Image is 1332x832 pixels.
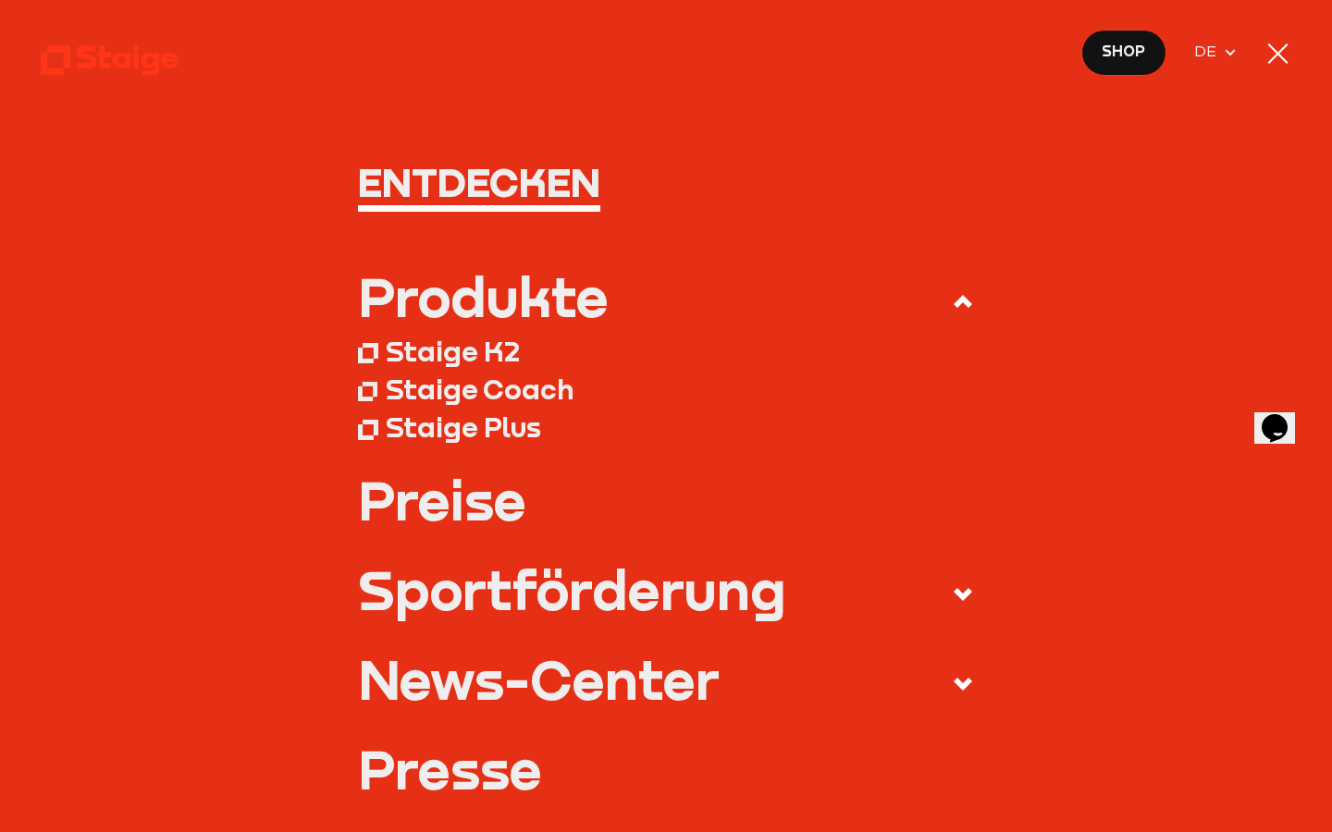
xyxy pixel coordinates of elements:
div: Staige K2 [386,335,520,369]
a: Staige K2 [358,333,973,371]
div: News-Center [358,653,720,706]
div: Staige Plus [386,410,541,445]
div: Staige Coach [386,373,573,407]
a: Staige Plus [358,409,973,447]
iframe: chat widget [1254,388,1313,444]
a: Shop [1081,30,1167,75]
span: Shop [1102,40,1145,64]
a: Preise [358,473,973,527]
a: Staige Coach [358,371,973,409]
div: Produkte [358,270,609,324]
span: DE [1194,40,1223,64]
div: Sportförderung [358,563,786,617]
a: Presse [358,742,973,796]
